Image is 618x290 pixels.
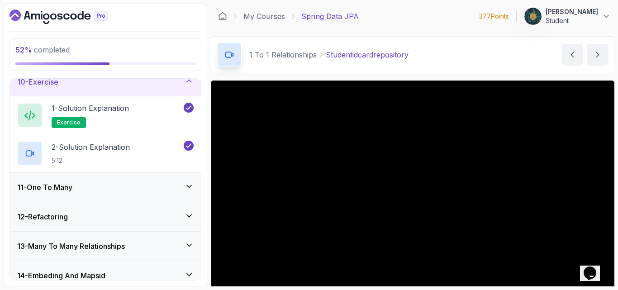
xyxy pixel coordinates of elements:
[479,12,509,21] p: 377 Points
[546,7,598,16] p: [PERSON_NAME]
[218,12,227,21] a: Dashboard
[301,11,359,22] p: Spring Data JPA
[17,211,68,222] h3: 12 - Refactoring
[52,142,130,152] p: 2 - Solution Explanation
[10,10,129,24] a: Dashboard
[10,232,201,261] button: 13-Many To Many Relationships
[10,202,201,231] button: 12-Refactoring
[15,45,32,54] span: 52 %
[17,270,105,281] h3: 14 - Embeding And Mapsid
[15,45,70,54] span: completed
[243,11,285,22] a: My Courses
[52,103,129,114] p: 1 - Solution Explanation
[17,241,125,252] h3: 13 - Many To Many Relationships
[17,103,194,128] button: 1-Solution Explanationexercise
[249,49,317,60] p: 1 To 1 Relationships
[524,8,542,25] img: user profile image
[10,173,201,202] button: 11-One To Many
[524,7,611,25] button: user profile image[PERSON_NAME]Student
[17,141,194,166] button: 2-Solution Explanation5:12
[52,156,130,165] p: 5:12
[546,16,598,25] p: Student
[326,49,409,60] p: Studentidcardrepository
[57,119,81,126] span: exercise
[580,254,609,281] iframe: chat widget
[561,44,583,66] button: previous content
[17,76,58,87] h3: 10 - Exercise
[587,44,608,66] button: next content
[10,67,201,96] button: 10-Exercise
[17,182,72,193] h3: 11 - One To Many
[10,261,201,290] button: 14-Embeding And Mapsid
